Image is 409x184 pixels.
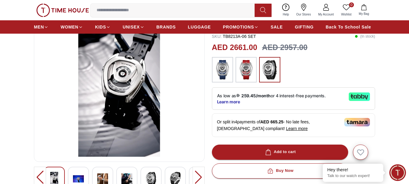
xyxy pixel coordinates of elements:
img: ... [262,60,277,79]
p: TB8213A-06 SET [212,33,256,39]
div: Chat Widget [389,164,406,181]
button: Buy Now [212,163,348,179]
span: SALE [271,24,283,30]
span: UNISEX [123,24,140,30]
span: Back To School Sale [326,24,371,30]
img: ... [239,60,254,79]
img: ... [36,4,89,17]
span: My Bag [356,12,371,16]
span: SKU : [212,34,222,39]
a: PROMOTIONS [223,22,259,32]
div: Buy Now [266,167,293,174]
a: LUGGAGE [188,22,211,32]
a: BRANDS [157,22,176,32]
h3: AED 2957.00 [262,42,308,53]
a: WOMEN [61,22,83,32]
span: KIDS [95,24,106,30]
span: Wishlist [339,12,354,17]
span: WOMEN [61,24,78,30]
a: UNISEX [123,22,144,32]
a: Our Stores [293,2,315,18]
span: LUGGAGE [188,24,211,30]
a: Help [279,2,293,18]
span: GIFTING [295,24,314,30]
a: 0Wishlist [338,2,355,18]
div: Add to cart [264,149,296,156]
span: AED 665.25 [260,119,283,124]
img: TSAR BOMBA Men's Automatic Blue Dial Watch - TB8213A-03 SET [39,11,200,157]
span: My Account [316,12,336,17]
p: Talk to our watch expert! [327,173,379,179]
span: 0 [349,2,354,7]
a: MEN [34,22,48,32]
span: PROMOTIONS [223,24,254,30]
a: SALE [271,22,283,32]
span: Learn more [286,126,308,131]
a: GIFTING [295,22,314,32]
span: MEN [34,24,44,30]
button: Add to cart [212,145,348,160]
span: Our Stores [294,12,313,17]
span: BRANDS [157,24,176,30]
button: My Bag [355,3,373,17]
p: ( In stock ) [355,33,375,39]
h2: AED 2661.00 [212,42,257,53]
span: Help [280,12,292,17]
div: Or split in 4 payments of - No late fees, [DEMOGRAPHIC_DATA] compliant! [212,113,375,137]
a: Back To School Sale [326,22,371,32]
img: Tamara [344,118,370,126]
div: Hey there! [327,167,379,173]
img: ... [215,60,230,79]
a: KIDS [95,22,110,32]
